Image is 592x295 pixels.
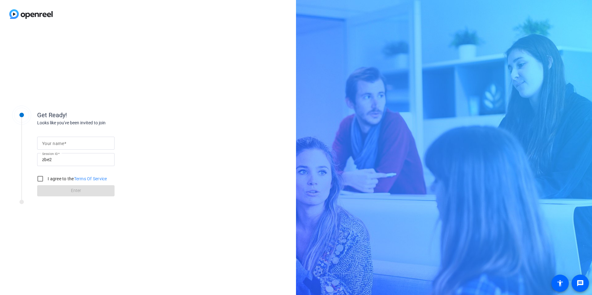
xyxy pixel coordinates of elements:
[556,280,564,287] mat-icon: accessibility
[46,176,107,182] label: I agree to the
[74,176,107,181] a: Terms Of Service
[37,120,161,126] div: Looks like you've been invited to join
[37,110,161,120] div: Get Ready!
[42,152,58,156] mat-label: Session ID
[42,141,64,146] mat-label: Your name
[577,280,584,287] mat-icon: message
